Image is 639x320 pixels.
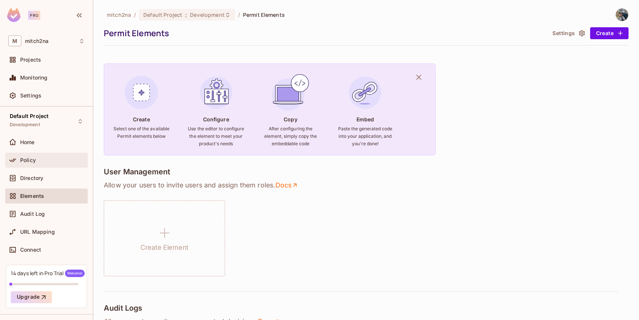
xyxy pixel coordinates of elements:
div: Pro [28,11,40,20]
span: Default Project [10,113,49,119]
span: Projects [20,57,41,63]
li: / [238,11,240,18]
h4: User Management [104,167,170,176]
span: Development [10,122,40,128]
span: Development [190,11,224,18]
span: Default Project [143,11,182,18]
span: : [185,12,187,18]
h6: Select one of the available Permit elements below [113,125,170,140]
span: Permit Elements [243,11,285,18]
span: Monitoring [20,75,48,81]
h4: Audit Logs [104,304,143,313]
img: Configure Element [196,72,236,113]
span: the active workspace [107,11,131,18]
span: M [8,35,21,46]
span: URL Mapping [20,229,55,235]
div: Permit Elements [104,28,546,39]
img: Nicholas Mitchell [616,9,628,21]
div: 14 days left in Pro Trial [11,270,85,277]
span: Elements [20,193,44,199]
button: Settings [549,27,587,39]
img: Copy Element [270,72,311,113]
a: Docs [275,181,299,190]
span: Policy [20,157,36,163]
span: Home [20,139,35,145]
span: Directory [20,175,43,181]
span: Welcome! [65,270,85,277]
span: Audit Log [20,211,45,217]
button: Create [590,27,629,39]
h4: Embed [356,116,374,123]
button: Upgrade [11,291,52,303]
li: / [134,11,136,18]
h4: Configure [203,116,229,123]
h4: Create [133,116,150,123]
span: Workspace: mitch2na [25,38,49,44]
img: SReyMgAAAABJRU5ErkJggg== [7,8,21,22]
h6: Use the editor to configure the element to meet your product's needs [188,125,244,147]
h6: After configuring the element, simply copy the embeddable code [262,125,319,147]
span: Settings [20,93,41,99]
h6: Paste the generated code into your application, and you're done! [337,125,393,147]
p: Allow your users to invite users and assign them roles . [104,181,629,190]
img: Embed Element [345,72,385,113]
h1: Create Element [140,242,188,253]
h4: Copy [284,116,297,123]
img: Create Element [121,72,162,113]
span: Connect [20,247,41,253]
